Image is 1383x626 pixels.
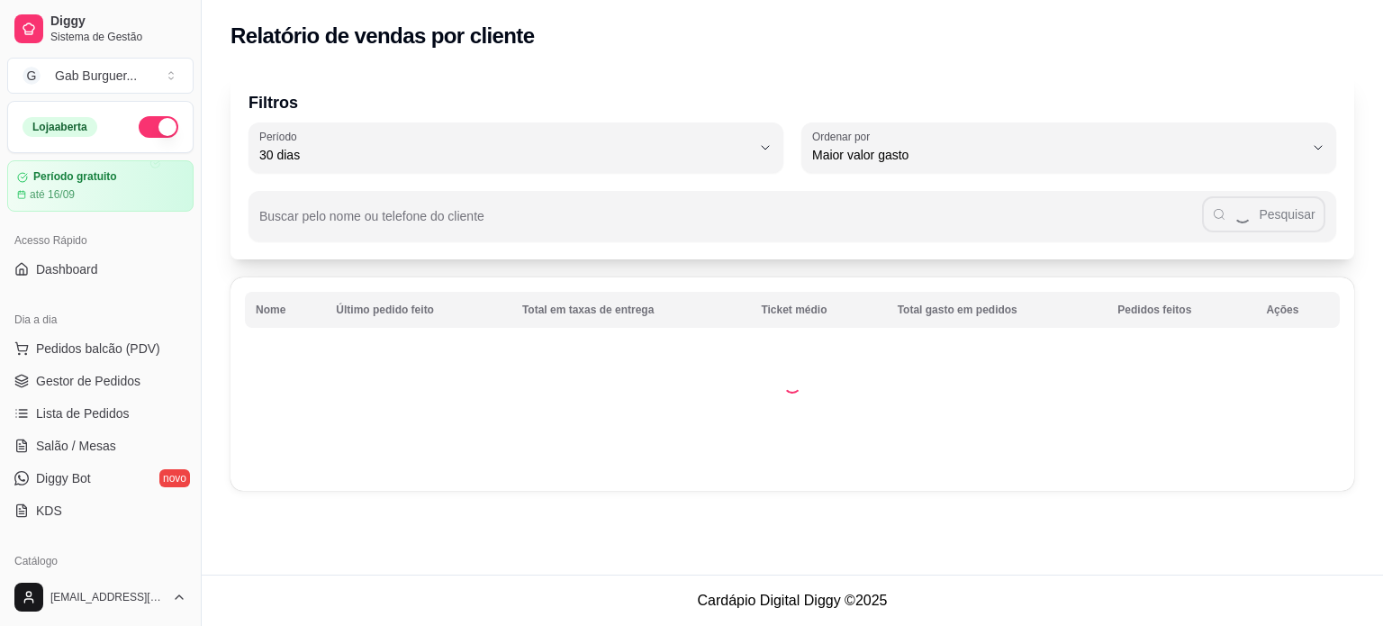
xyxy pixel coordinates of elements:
[33,170,117,184] article: Período gratuito
[30,187,75,202] article: até 16/09
[259,214,1202,232] input: Buscar pelo nome ou telefone do cliente
[7,7,194,50] a: DiggySistema de Gestão
[36,502,62,520] span: KDS
[7,334,194,363] button: Pedidos balcão (PDV)
[50,14,186,30] span: Diggy
[812,146,1304,164] span: Maior valor gasto
[202,575,1383,626] footer: Cardápio Digital Diggy © 2025
[50,590,165,604] span: [EMAIL_ADDRESS][DOMAIN_NAME]
[7,226,194,255] div: Acesso Rápido
[7,431,194,460] a: Salão / Mesas
[7,576,194,619] button: [EMAIL_ADDRESS][DOMAIN_NAME]
[36,469,91,487] span: Diggy Bot
[50,30,186,44] span: Sistema de Gestão
[259,146,751,164] span: 30 dias
[139,116,178,138] button: Alterar Status
[259,129,303,144] label: Período
[7,464,194,493] a: Diggy Botnovo
[36,372,140,390] span: Gestor de Pedidos
[23,117,97,137] div: Loja aberta
[7,367,194,395] a: Gestor de Pedidos
[36,404,130,422] span: Lista de Pedidos
[23,67,41,85] span: G
[7,496,194,525] a: KDS
[7,58,194,94] button: Select a team
[783,376,801,394] div: Loading
[801,122,1336,173] button: Ordenar porMaior valor gasto
[7,305,194,334] div: Dia a dia
[36,340,160,358] span: Pedidos balcão (PDV)
[7,547,194,576] div: Catálogo
[55,67,137,85] div: Gab Burguer ...
[36,260,98,278] span: Dashboard
[7,160,194,212] a: Período gratuitoaté 16/09
[7,255,194,284] a: Dashboard
[812,129,876,144] label: Ordenar por
[249,90,1336,115] p: Filtros
[249,122,783,173] button: Período30 dias
[7,399,194,428] a: Lista de Pedidos
[230,22,535,50] h2: Relatório de vendas por cliente
[36,437,116,455] span: Salão / Mesas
